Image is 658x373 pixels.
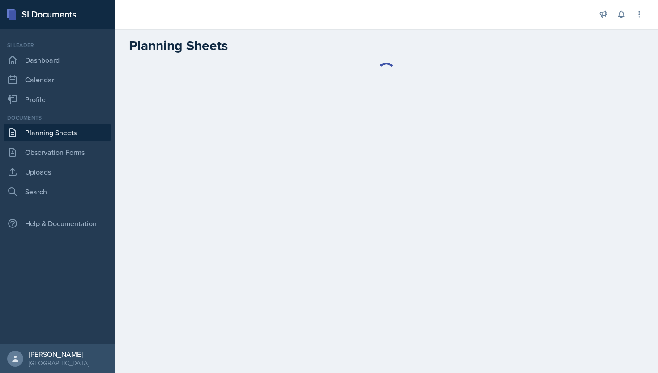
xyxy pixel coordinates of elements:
[4,41,111,49] div: Si leader
[4,124,111,141] a: Planning Sheets
[4,114,111,122] div: Documents
[4,90,111,108] a: Profile
[4,71,111,89] a: Calendar
[129,38,228,54] h2: Planning Sheets
[4,163,111,181] a: Uploads
[29,359,89,368] div: [GEOGRAPHIC_DATA]
[4,143,111,161] a: Observation Forms
[29,350,89,359] div: [PERSON_NAME]
[4,183,111,201] a: Search
[4,51,111,69] a: Dashboard
[4,214,111,232] div: Help & Documentation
